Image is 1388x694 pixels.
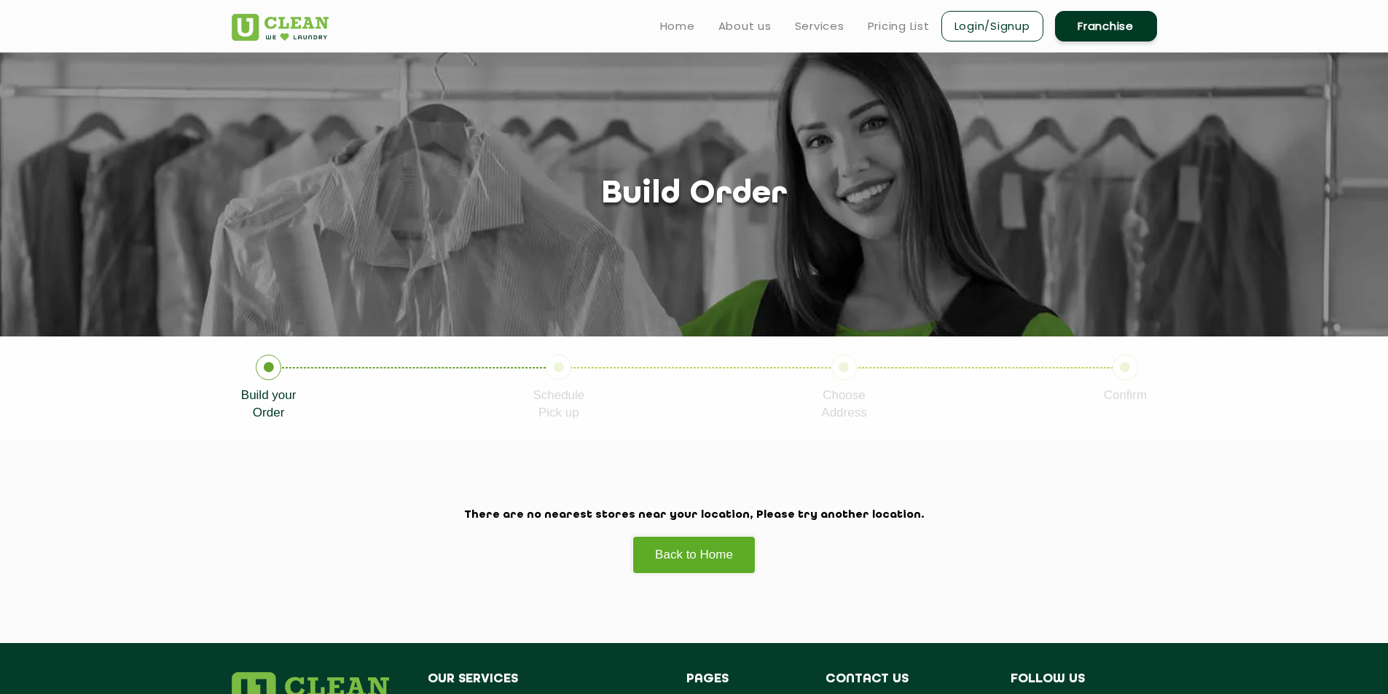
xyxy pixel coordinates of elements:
h2: There are no nearest stores near your location, Please try another location. [232,509,1157,522]
a: Pricing List [868,17,930,35]
a: Back to Home [632,536,756,574]
img: UClean Laundry and Dry Cleaning [232,14,329,41]
p: Confirm [1104,387,1148,404]
a: Franchise [1055,11,1157,42]
a: Services [795,17,844,35]
a: Login/Signup [941,11,1043,42]
p: Choose Address [821,387,866,422]
a: About us [718,17,772,35]
p: Schedule Pick up [533,387,584,422]
p: Build your Order [241,387,297,422]
a: Home [660,17,695,35]
h1: Build order [601,176,788,213]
